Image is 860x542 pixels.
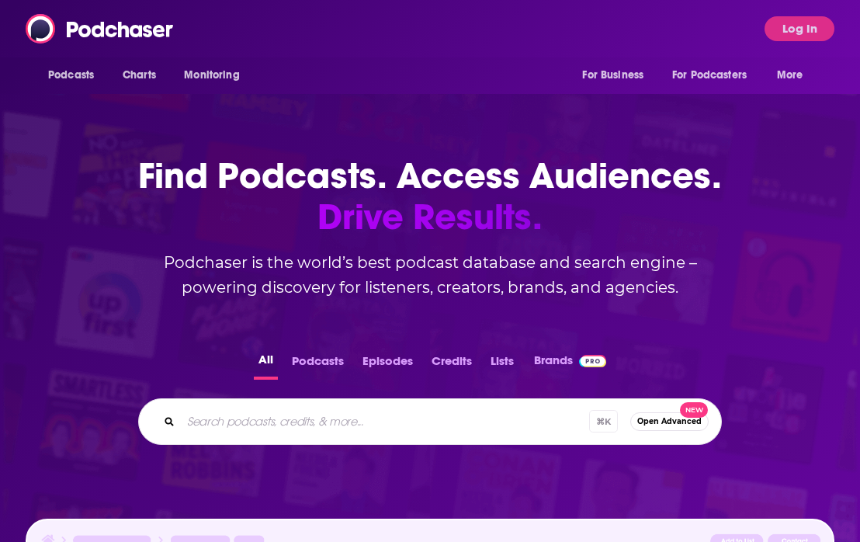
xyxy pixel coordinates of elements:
button: open menu [37,61,114,90]
h1: Find Podcasts. Access Audiences. [120,155,740,238]
input: Search podcasts, credits, & more... [181,409,589,434]
button: open menu [571,61,663,90]
div: Search podcasts, credits, & more... [138,398,722,445]
span: ⌘ K [589,410,618,433]
button: open menu [173,61,259,90]
button: Credits [427,349,477,380]
button: open menu [662,61,769,90]
span: Podcasts [48,64,94,86]
span: Charts [123,64,156,86]
span: For Business [582,64,643,86]
button: Podcasts [287,349,349,380]
button: All [254,349,278,380]
button: Log In [765,16,834,41]
span: Open Advanced [637,417,702,426]
h2: Podchaser is the world’s best podcast database and search engine – powering discovery for listene... [120,250,740,300]
button: Episodes [358,349,418,380]
img: Podchaser Pro [579,355,606,367]
span: Monitoring [184,64,239,86]
span: More [777,64,803,86]
button: Open AdvancedNew [630,412,709,431]
span: New [680,402,708,419]
a: BrandsPodchaser Pro [534,349,606,380]
span: For Podcasters [672,64,747,86]
button: open menu [766,61,823,90]
span: Drive Results. [120,196,740,238]
img: Podchaser - Follow, Share and Rate Podcasts [26,14,175,43]
button: Lists [486,349,518,380]
a: Charts [113,61,165,90]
